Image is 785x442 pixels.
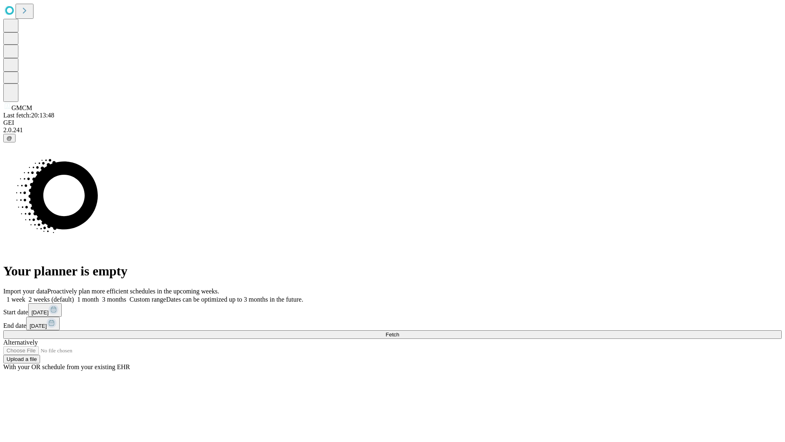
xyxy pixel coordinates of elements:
[29,296,74,303] span: 2 weeks (default)
[26,317,60,330] button: [DATE]
[28,303,62,317] button: [DATE]
[3,363,130,370] span: With your OR schedule from your existing EHR
[3,264,782,279] h1: Your planner is empty
[102,296,126,303] span: 3 months
[3,339,38,346] span: Alternatively
[3,112,54,119] span: Last fetch: 20:13:48
[3,330,782,339] button: Fetch
[3,303,782,317] div: Start date
[3,355,40,363] button: Upload a file
[3,126,782,134] div: 2.0.241
[386,331,399,338] span: Fetch
[3,119,782,126] div: GEI
[29,323,47,329] span: [DATE]
[3,134,16,142] button: @
[166,296,303,303] span: Dates can be optimized up to 3 months in the future.
[7,296,25,303] span: 1 week
[7,135,12,141] span: @
[31,309,49,316] span: [DATE]
[77,296,99,303] span: 1 month
[3,288,47,295] span: Import your data
[47,288,219,295] span: Proactively plan more efficient schedules in the upcoming weeks.
[11,104,32,111] span: GMCM
[130,296,166,303] span: Custom range
[3,317,782,330] div: End date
